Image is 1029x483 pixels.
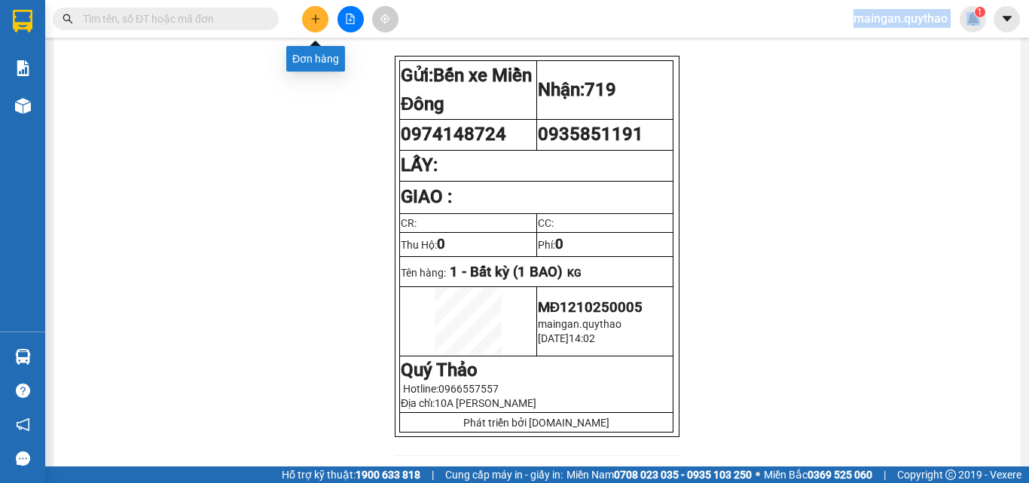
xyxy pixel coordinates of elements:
[15,98,31,114] img: warehouse-icon
[380,14,390,24] span: aim
[432,466,434,483] span: |
[966,12,980,26] img: icon-new-feature
[538,299,643,316] span: MĐ1210250005
[401,264,672,280] p: Tên hàng:
[538,332,569,344] span: [DATE]
[282,466,420,483] span: Hỗ trợ kỹ thuật:
[401,65,532,115] span: Bến xe Miền Đông
[13,10,32,32] img: logo-vxr
[356,469,420,481] strong: 1900 633 818
[403,383,499,395] span: Hotline:
[286,46,345,72] div: Đơn hàng
[555,236,563,252] span: 0
[438,383,499,395] span: 0966557557
[614,469,752,481] strong: 0708 023 035 - 0935 103 250
[567,267,582,279] span: KG
[401,65,532,115] strong: Gửi:
[16,384,30,398] span: question-circle
[372,6,398,32] button: aim
[569,332,595,344] span: 14:02
[337,6,364,32] button: file-add
[15,60,31,76] img: solution-icon
[808,469,872,481] strong: 0369 525 060
[538,318,621,330] span: maingan.quythao
[977,7,982,17] span: 1
[401,154,438,176] strong: LẤY:
[445,466,563,483] span: Cung cấp máy in - giấy in:
[1000,12,1014,26] span: caret-down
[401,397,536,409] span: Địa chỉ:
[8,11,18,22] span: environment
[83,11,261,27] input: Tìm tên, số ĐT hoặc mã đơn
[585,79,616,100] span: 719
[435,397,536,409] span: 10A [PERSON_NAME]
[400,232,537,256] td: Thu Hộ:
[975,7,985,17] sup: 1
[401,359,478,381] strong: Quý Thảo
[536,232,673,256] td: Phí:
[566,466,752,483] span: Miền Nam
[437,236,445,252] span: 0
[8,77,83,105] b: 0913444777, 0945615615
[756,472,760,478] span: ⚪️
[841,9,960,28] span: maingan.quythao
[302,6,328,32] button: plus
[945,469,956,480] span: copyright
[400,213,537,232] td: CR:
[15,349,31,365] img: warehouse-icon
[994,6,1020,32] button: caret-down
[400,413,673,433] td: Phát triển bởi [DOMAIN_NAME]
[16,417,30,432] span: notification
[401,124,506,145] span: 0974148724
[538,79,616,100] strong: Nhận:
[63,14,73,24] span: search
[8,78,18,88] span: phone
[884,466,886,483] span: |
[538,124,643,145] span: 0935851191
[536,213,673,232] td: CC:
[16,451,30,466] span: message
[401,186,452,207] strong: GIAO :
[310,14,321,24] span: plus
[345,14,356,24] span: file-add
[8,11,101,72] b: Quán nước dãy 8 - D07, BX Miền Đông 292 Đinh Bộ Lĩnh
[450,264,563,280] span: 1 - Bất kỳ (1 BAO)
[764,466,872,483] span: Miền Bắc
